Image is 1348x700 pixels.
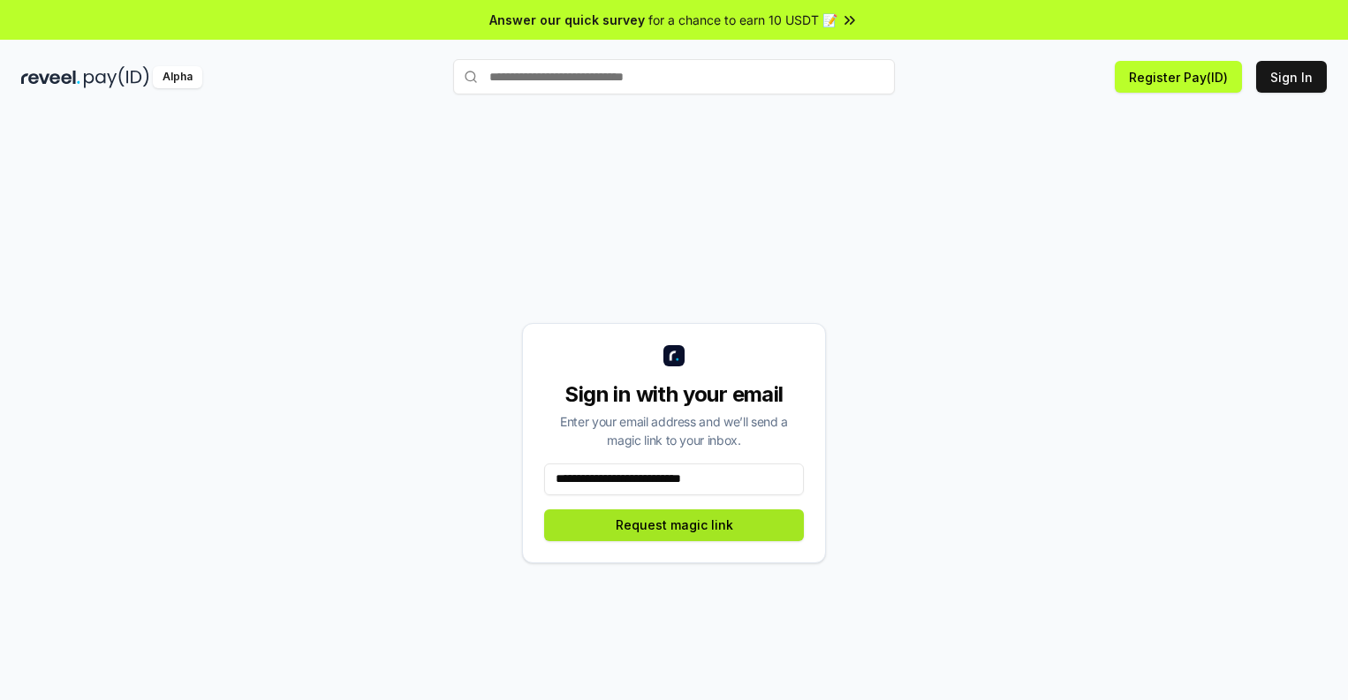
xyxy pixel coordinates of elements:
button: Register Pay(ID) [1115,61,1242,93]
div: Sign in with your email [544,380,804,409]
span: Answer our quick survey [489,11,645,29]
img: pay_id [84,66,149,88]
span: for a chance to earn 10 USDT 📝 [648,11,837,29]
button: Request magic link [544,509,804,541]
div: Enter your email address and we’ll send a magic link to your inbox. [544,412,804,449]
div: Alpha [153,66,202,88]
img: logo_small [663,345,685,366]
button: Sign In [1256,61,1327,93]
img: reveel_dark [21,66,80,88]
